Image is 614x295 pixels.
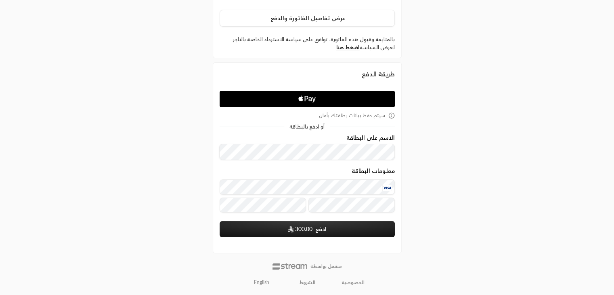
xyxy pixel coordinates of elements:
span: أو ادفع بالبطاقة [289,124,325,129]
input: رمز التحقق CVC [308,198,395,213]
input: بطاقة ائتمانية [220,179,395,195]
div: معلومات البطاقة [220,168,395,215]
label: بالمتابعة وقبول هذه الفاتورة، توافق على سياسة الاسترداد الخاصة بالتاجر. لعرض السياسة . [220,36,395,51]
a: الخصوصية [342,279,365,286]
p: مشغل بواسطة [310,263,342,270]
img: SAR [288,226,293,232]
div: طريقة الدفع [220,69,395,79]
a: English [249,276,274,289]
button: ادفع SAR300.00 [220,221,395,237]
label: الاسم على البطاقة [346,135,395,141]
span: 300.00 [295,225,312,233]
input: تاريخ الانتهاء [220,198,306,213]
img: Visa [382,185,392,191]
span: سيتم حفظ بيانات بطاقتك بأمان [319,112,385,119]
a: اضغط هنا [336,44,360,51]
legend: معلومات البطاقة [352,168,395,174]
a: الشروط [300,279,315,286]
div: الاسم على البطاقة [220,135,395,160]
button: عرض تفاصيل الفاتورة والدفع [220,10,395,27]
